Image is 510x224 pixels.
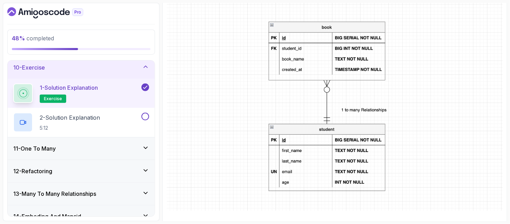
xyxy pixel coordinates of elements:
span: completed [12,35,54,42]
a: Dashboard [7,7,99,18]
button: 12-Refactoring [8,160,155,182]
h3: 10 - Exercise [13,63,45,72]
h3: 12 - Refactoring [13,167,52,175]
h3: 13 - Many To Many Relationships [13,190,96,198]
p: 2 - Solution Explanation [40,113,100,122]
h3: 14 - Embeding And Mapsid [13,212,81,221]
button: 10-Exercise [8,56,155,79]
span: exercise [44,96,62,102]
button: 1-Solution Explanationexercise [13,83,149,103]
h3: 11 - One To Many [13,144,56,153]
span: 48 % [12,35,25,42]
button: 2-Solution Explanation5:12 [13,113,149,132]
button: 13-Many To Many Relationships [8,183,155,205]
button: 11-One To Many [8,137,155,160]
p: 5:12 [40,125,100,131]
p: 1 - Solution Explanation [40,83,98,92]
